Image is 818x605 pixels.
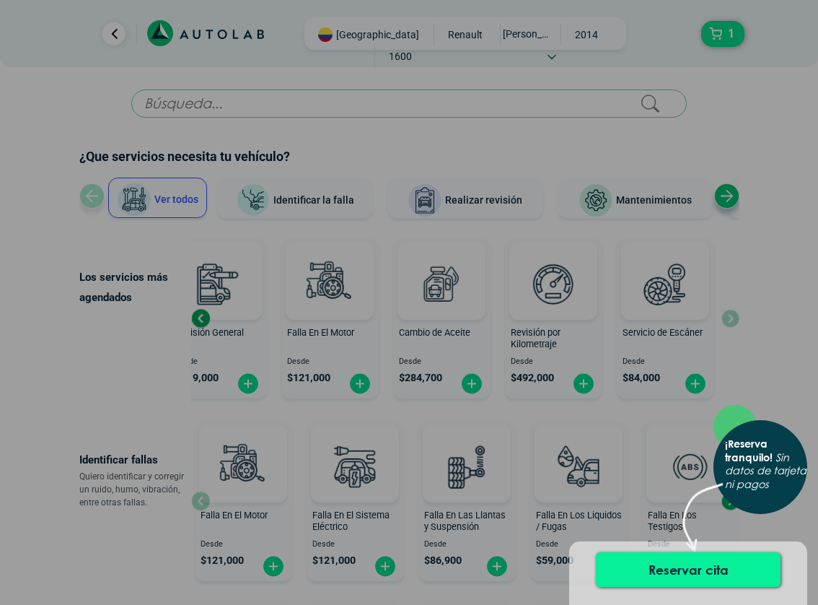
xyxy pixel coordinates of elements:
[725,451,806,491] i: Sin datos de tarjeta ni pagos
[682,482,724,564] img: flecha.png
[596,552,780,587] button: Reservar cita
[725,438,773,463] b: ¡Reserva tranquilo!
[725,405,757,445] button: Close
[736,415,746,435] span: ×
